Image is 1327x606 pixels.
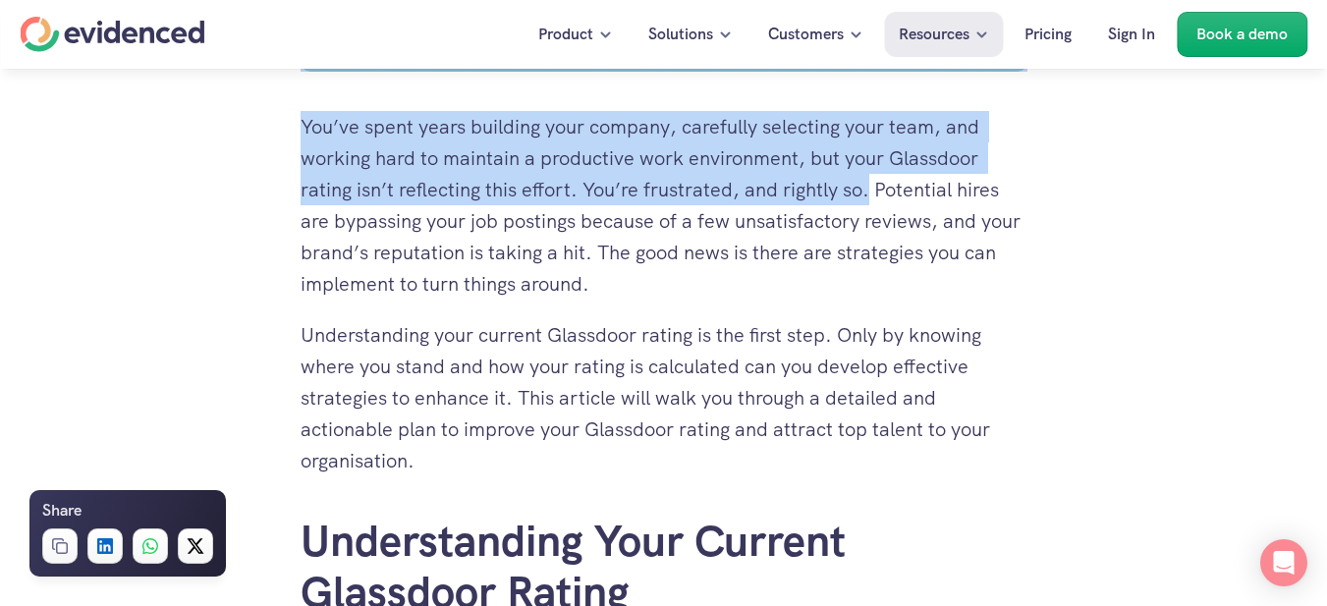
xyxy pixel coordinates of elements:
p: Sign In [1108,22,1155,47]
h6: Share [42,498,82,523]
p: Customers [768,22,844,47]
a: Sign In [1093,12,1170,57]
a: Home [20,17,204,52]
p: Book a demo [1196,22,1288,47]
a: Book a demo [1177,12,1307,57]
div: Open Intercom Messenger [1260,539,1307,586]
a: Pricing [1010,12,1086,57]
p: Product [538,22,593,47]
p: Solutions [648,22,713,47]
p: Pricing [1024,22,1072,47]
p: Understanding your current Glassdoor rating is the first step. Only by knowing where you stand an... [301,319,1027,476]
p: You’ve spent years building your company, carefully selecting your team, and working hard to main... [301,111,1027,300]
p: Resources [899,22,969,47]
